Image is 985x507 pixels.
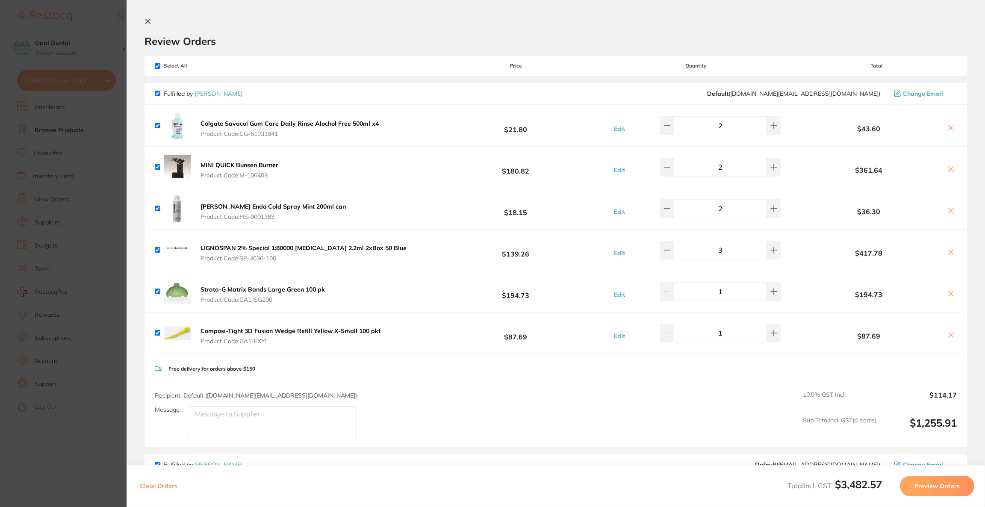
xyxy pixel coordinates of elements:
[201,172,278,179] span: Product Code: M-106403
[903,461,943,468] span: Change Email
[164,195,191,222] img: Zzc1b2U4aw
[796,249,941,257] b: $417.78
[164,319,191,347] img: OWZ0cTlobQ
[707,90,880,97] span: customer.care@henryschein.com.au
[201,203,346,210] b: [PERSON_NAME] Endo Cold Spray Mint 200ml can
[198,286,327,304] button: Strata-G Matrix Bands Large Green 100 pk Product Code:GA1-SG200
[436,283,596,299] b: $194.73
[164,236,191,264] img: bTRoODMwZg
[796,166,941,174] b: $361.64
[803,391,876,410] span: 10.0 % GST Incl.
[900,476,974,496] button: Preview Orders
[611,249,628,257] button: Edit
[201,244,407,252] b: LIGNOSPAN 2% Special 1:80000 [MEDICAL_DATA] 2.2ml 2xBox 50 Blue
[201,161,278,169] b: MINI QUICK Bunsen Burner
[164,90,242,97] p: Fulfilled by
[796,332,941,340] b: $87.69
[201,327,380,335] b: Composi-Tight 3D Fusion Wedge Refill Yellow X-Small 100 pkt
[891,461,957,469] button: Change Email
[201,296,325,303] span: Product Code: GA1-SG200
[164,112,191,139] img: eXJnN2gwZQ
[611,332,628,340] button: Edit
[611,291,628,298] button: Edit
[796,63,957,69] span: Total
[796,125,941,133] b: $43.60
[201,338,380,345] span: Product Code: GA1-FXYL
[903,90,943,97] span: Change Email
[155,392,357,399] span: Recipient: Default ( [DOMAIN_NAME][EMAIL_ADDRESS][DOMAIN_NAME] )
[436,325,596,341] b: $87.69
[155,63,240,69] span: Select All
[796,291,941,298] b: $194.73
[198,327,383,345] button: Composi-Tight 3D Fusion Wedge Refill Yellow X-Small 100 pkt Product Code:GA1-FXYL
[164,461,242,468] p: Fulfilled by
[198,244,409,262] button: LIGNOSPAN 2% Special 1:80000 [MEDICAL_DATA] 2.2ml 2xBox 50 Blue Product Code:SP-4036-100
[611,125,628,133] button: Edit
[201,130,379,137] span: Product Code: CG-61031841
[796,208,941,215] b: $36.30
[611,208,628,215] button: Edit
[596,63,796,69] span: Quantity
[195,90,242,97] a: [PERSON_NAME]
[436,242,596,258] b: $139.26
[201,255,407,262] span: Product Code: SP-4036-100
[168,366,255,372] p: Free delivery for orders above $150
[201,213,346,220] span: Product Code: HS-9001383
[436,118,596,133] b: $21.80
[164,153,191,181] img: ZXJoNmtjcg
[201,120,379,127] b: Colgate Savacol Gum Care Daily Rinse Alochol Free 500ml x4
[164,278,191,305] img: Z291Y2c2eQ
[198,161,281,179] button: MINI QUICK Bunsen Burner Product Code:M-106403
[891,90,957,97] button: Change Email
[436,63,596,69] span: Price
[755,461,880,468] span: save@adamdental.com.au
[883,417,957,440] output: $1,255.91
[755,461,776,469] b: Default
[198,120,381,138] button: Colgate Savacol Gum Care Daily Rinse Alochol Free 500ml x4 Product Code:CG-61031841
[787,481,882,490] span: Total Incl. GST
[436,200,596,216] b: $18.15
[436,159,596,175] b: $180.82
[835,478,882,491] b: $3,482.57
[707,90,728,97] b: Default
[201,286,325,293] b: Strata-G Matrix Bands Large Green 100 pk
[803,417,876,440] span: Sub Total Incl. GST ( 6 Items)
[198,203,348,221] button: [PERSON_NAME] Endo Cold Spray Mint 200ml can Product Code:HS-9001383
[155,406,181,413] label: Message:
[611,166,628,174] button: Edit
[145,35,967,47] h2: Review Orders
[137,476,180,496] button: Clear Orders
[883,391,957,410] output: $114.17
[195,461,242,469] a: [PERSON_NAME]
